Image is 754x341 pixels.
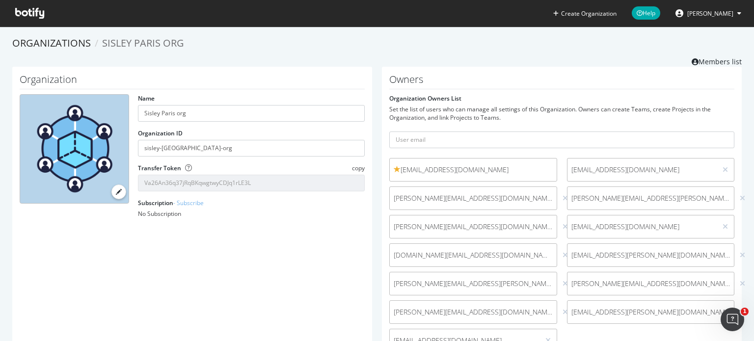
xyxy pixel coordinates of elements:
input: Organization ID [138,140,365,157]
span: [DOMAIN_NAME][EMAIL_ADDRESS][DOMAIN_NAME] [394,250,553,260]
label: Organization ID [138,129,183,137]
button: Create Organization [553,9,617,18]
iframe: Intercom live chat [721,308,744,331]
h1: Organization [20,74,365,89]
input: User email [389,131,734,148]
label: Transfer Token [138,164,181,172]
span: [PERSON_NAME][EMAIL_ADDRESS][DOMAIN_NAME] [394,307,553,317]
a: Members list [692,54,742,67]
a: Organizations [12,36,91,50]
span: [PERSON_NAME][EMAIL_ADDRESS][PERSON_NAME][DOMAIN_NAME] [394,279,553,289]
span: [PERSON_NAME][EMAIL_ADDRESS][DOMAIN_NAME] [571,279,730,289]
span: [PERSON_NAME][EMAIL_ADDRESS][PERSON_NAME][DOMAIN_NAME] [571,193,730,203]
label: Subscription [138,199,204,207]
span: Lucie Jozwiak [687,9,733,18]
button: [PERSON_NAME] [668,5,749,21]
span: Sisley Paris org [102,36,184,50]
a: - Subscribe [173,199,204,207]
div: Set the list of users who can manage all settings of this Organization. Owners can create Teams, ... [389,105,734,122]
span: [EMAIL_ADDRESS][PERSON_NAME][DOMAIN_NAME] [571,307,730,317]
span: [EMAIL_ADDRESS][DOMAIN_NAME] [571,165,713,175]
span: [EMAIL_ADDRESS][DOMAIN_NAME] [571,222,713,232]
label: Name [138,94,155,103]
span: 1 [741,308,749,315]
span: [EMAIL_ADDRESS][PERSON_NAME][DOMAIN_NAME] [571,250,730,260]
span: copy [352,164,365,172]
h1: Owners [389,74,734,89]
span: [PERSON_NAME][EMAIL_ADDRESS][DOMAIN_NAME] [394,193,553,203]
div: No Subscription [138,210,365,218]
ol: breadcrumbs [12,36,742,51]
input: name [138,105,365,122]
span: Help [632,6,660,20]
label: Organization Owners List [389,94,461,103]
span: [EMAIL_ADDRESS][DOMAIN_NAME] [394,165,553,175]
span: [PERSON_NAME][EMAIL_ADDRESS][DOMAIN_NAME] [394,222,553,232]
